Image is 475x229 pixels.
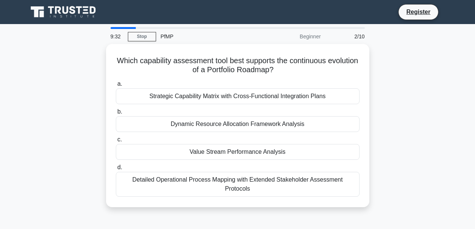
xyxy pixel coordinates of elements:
h5: Which capability assessment tool best supports the continuous evolution of a Portfolio Roadmap? [115,56,360,75]
div: Dynamic Resource Allocation Framework Analysis [116,116,360,132]
span: a. [117,80,122,87]
div: Strategic Capability Matrix with Cross-Functional Integration Plans [116,88,360,104]
span: c. [117,136,122,143]
div: Detailed Operational Process Mapping with Extended Stakeholder Assessment Protocols [116,172,360,197]
div: 9:32 [106,29,128,44]
a: Stop [128,32,156,41]
div: Value Stream Performance Analysis [116,144,360,160]
span: b. [117,108,122,115]
div: Beginner [260,29,325,44]
a: Register [402,7,435,17]
span: d. [117,164,122,170]
div: 2/10 [325,29,369,44]
div: PfMP [156,29,260,44]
